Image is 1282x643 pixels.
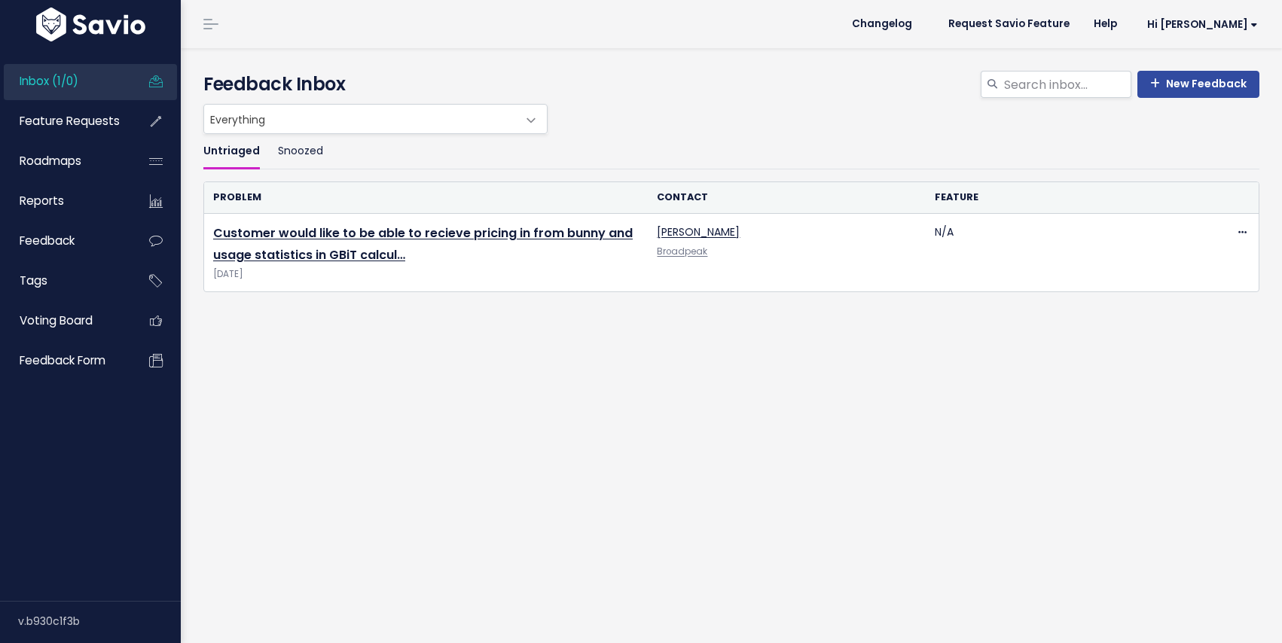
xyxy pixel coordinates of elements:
[4,184,125,218] a: Reports
[20,153,81,169] span: Roadmaps
[1147,19,1258,30] span: Hi [PERSON_NAME]
[4,224,125,258] a: Feedback
[204,105,517,133] span: Everything
[1137,71,1259,98] a: New Feedback
[32,8,149,41] img: logo-white.9d6f32f41409.svg
[18,602,181,641] div: v.b930c1f3b
[20,352,105,368] span: Feedback form
[648,182,925,213] th: Contact
[852,19,912,29] span: Changelog
[203,104,548,134] span: Everything
[657,224,740,239] a: [PERSON_NAME]
[203,134,260,169] a: Untriaged
[20,193,64,209] span: Reports
[204,182,648,213] th: Problem
[20,73,78,89] span: Inbox (1/0)
[1082,13,1129,35] a: Help
[936,13,1082,35] a: Request Savio Feature
[1129,13,1270,36] a: Hi [PERSON_NAME]
[4,64,125,99] a: Inbox (1/0)
[20,233,75,248] span: Feedback
[4,264,125,298] a: Tags
[20,312,93,328] span: Voting Board
[4,303,125,338] a: Voting Board
[657,245,707,258] a: Broadpeak
[4,104,125,139] a: Feature Requests
[203,134,1259,169] ul: Filter feature requests
[20,113,120,129] span: Feature Requests
[4,144,125,178] a: Roadmaps
[20,273,47,288] span: Tags
[213,224,633,264] a: Customer would like to be able to recieve pricing in from bunny and usage statistics in GBiT calcul…
[4,343,125,378] a: Feedback form
[1003,71,1131,98] input: Search inbox...
[926,214,1203,292] td: N/A
[926,182,1203,213] th: Feature
[278,134,323,169] a: Snoozed
[203,71,1259,98] h4: Feedback Inbox
[213,267,639,282] span: [DATE]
